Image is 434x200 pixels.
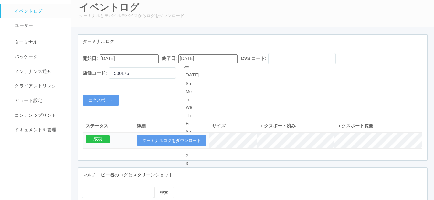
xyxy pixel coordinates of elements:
[186,161,198,167] div: day-3
[184,71,199,79] div: [DATE]
[1,108,77,123] a: コンテンツプリント
[86,135,110,143] div: 成功
[259,123,332,129] div: エクスポート済み
[13,113,56,118] span: コンテンツプリント
[1,64,77,79] a: メンテナンス通知
[1,18,77,33] a: ユーザー
[1,4,77,18] a: イベントログ
[13,69,52,74] span: メンテナンス通知
[13,8,42,14] span: イベントログ
[13,23,33,28] span: ユーザー
[1,79,77,93] a: クライアントリンク
[162,55,177,62] label: 終了日:
[186,105,198,111] div: We
[137,123,206,129] div: 詳細
[13,39,38,45] span: ターミナル
[86,123,131,129] div: ステータス
[186,80,198,87] div: Su
[186,112,198,119] div: Th
[79,2,426,13] h2: イベントログ
[83,95,119,106] button: エクスポート
[137,135,206,146] button: ターミナルログをダウンロード
[13,83,56,88] span: クライアントリンク
[1,93,77,108] a: アラート設定
[337,123,419,129] div: エクスポート範囲
[212,123,254,129] div: サイズ
[78,35,427,48] div: ターミナルログ
[79,13,426,19] p: ターミナルとモバイルデバイスからログをダウンロード
[78,168,427,182] div: マルチコピー機のログとスクリーンショット
[1,49,77,64] a: パッケージ
[83,70,107,76] label: 店舗コード:
[1,33,77,49] a: ターミナル
[186,153,198,159] div: day-2
[83,55,98,62] label: 開始日:
[1,123,77,137] a: ドキュメントを管理
[186,96,198,103] div: Tu
[154,187,174,198] button: 検索
[13,98,42,103] span: アラート設定
[241,55,266,62] label: CVS コード:
[13,127,56,132] span: ドキュメントを管理
[13,54,38,59] span: パッケージ
[186,88,198,95] div: Mo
